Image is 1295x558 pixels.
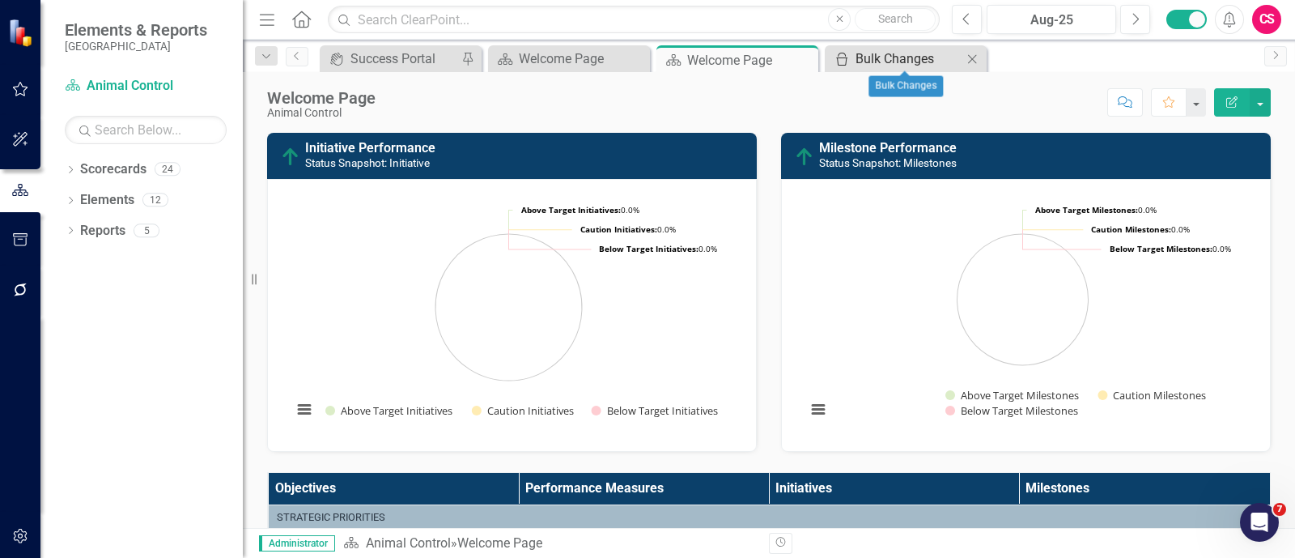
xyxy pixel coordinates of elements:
[284,192,740,435] div: Chart. Highcharts interactive chart.
[829,49,962,69] a: Bulk Changes
[259,535,335,552] span: Administrator
[487,403,574,418] text: Caution Initiatives
[343,535,757,553] div: »
[8,18,36,46] img: ClearPoint Strategy
[1091,224,1171,235] tspan: Caution Milestones:
[1091,224,1190,235] text: 0.0%
[267,89,376,107] div: Welcome Page
[284,192,733,435] svg: Interactive chart
[798,192,1254,435] div: Chart. Highcharts interactive chart.
[277,510,1261,525] div: Strategic Priorities
[65,20,207,40] span: Elements & Reports
[366,535,451,551] a: Animal Control
[80,191,134,210] a: Elements
[599,243,698,254] tspan: Below Target Initiatives:
[492,49,646,69] a: Welcome Page
[987,5,1116,34] button: Aug-25
[1098,389,1205,403] button: Show Caution Milestones
[878,12,913,25] span: Search
[65,116,227,144] input: Search Below...
[1113,388,1206,403] text: Caution Milestones
[607,403,718,418] text: Below Target Initiatives
[961,403,1078,418] text: Below Target Milestones
[305,140,435,155] a: Initiative Performance
[142,194,168,207] div: 12
[961,388,1079,403] text: Above Target Milestones
[350,49,457,69] div: Success Portal
[328,6,940,34] input: Search ClearPoint...
[324,49,457,69] a: Success Portal
[687,50,814,70] div: Welcome Page
[945,404,1079,419] button: Show Below Target Milestones
[472,404,574,419] button: Show Caution Initiatives
[868,76,943,97] div: Bulk Changes
[580,224,676,235] text: 0.0%
[155,163,180,177] div: 24
[305,156,430,169] small: Status Snapshot: Initiative
[798,192,1247,435] svg: Interactive chart
[521,204,639,215] text: 0.0%
[1273,503,1286,516] span: 7
[795,147,814,167] img: Above Target
[592,404,719,419] button: Show Below Target Initiatives
[1240,503,1279,542] iframe: Intercom live chat
[519,49,646,69] div: Welcome Page
[855,8,936,31] button: Search
[267,107,376,119] div: Animal Control
[341,403,452,418] text: Above Target Initiatives
[65,40,207,53] small: [GEOGRAPHIC_DATA]
[992,11,1110,30] div: Aug-25
[599,243,717,254] text: 0.0%
[1110,243,1212,254] tspan: Below Target Milestones:
[80,160,146,179] a: Scorecards
[1252,5,1281,34] button: CS
[457,535,542,551] div: Welcome Page
[945,389,1080,403] button: Show Above Target Milestones
[293,398,316,421] button: View chart menu, Chart
[521,204,621,215] tspan: Above Target Initiatives:
[819,140,957,155] a: Milestone Performance
[1035,204,1157,215] text: 0.0%
[819,156,957,169] small: Status Snapshot: Milestones
[80,222,125,241] a: Reports
[269,505,1270,557] td: Double-Click to Edit
[134,224,159,237] div: 5
[325,404,453,419] button: Show Above Target Initiatives
[580,224,657,235] tspan: Caution Initiatives:
[1035,204,1138,215] tspan: Above Target Milestones:
[807,398,830,421] button: View chart menu, Chart
[856,49,962,69] div: Bulk Changes
[1110,243,1231,254] text: 0.0%
[281,147,300,167] img: Above Target
[65,77,227,96] a: Animal Control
